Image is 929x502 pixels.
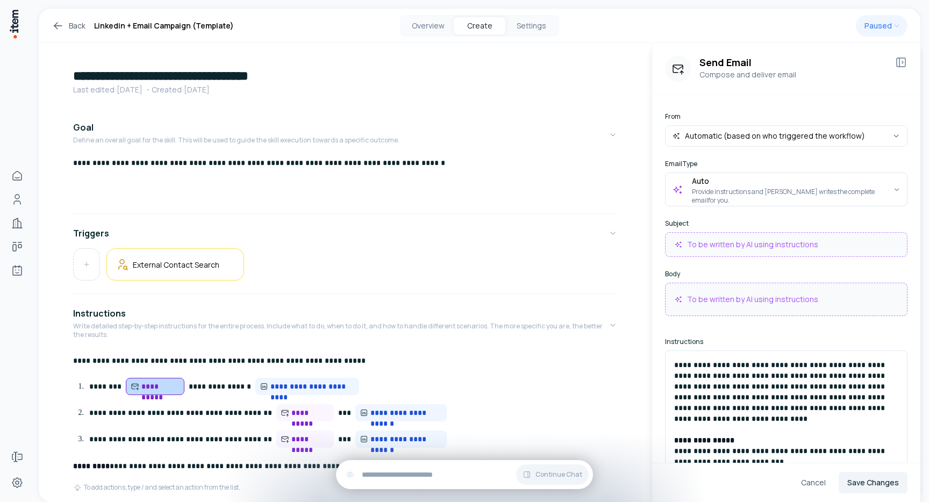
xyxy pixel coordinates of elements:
a: deals [6,236,28,257]
label: Email Type [665,160,907,168]
a: Contacts [6,189,28,210]
img: Item Brain Logo [9,9,19,39]
h4: Triggers [73,227,109,240]
div: Continue Chat [336,460,593,489]
label: From [665,112,907,121]
div: To add actions, type / and select an action from the list. [73,483,240,492]
a: Home [6,165,28,187]
h4: Goal [73,121,94,134]
a: Forms [6,446,28,468]
button: Save Changes [839,472,907,493]
a: Settings [6,472,28,493]
a: Companies [6,212,28,234]
div: InstructionsWrite detailed step-by-step instructions for the entire process. Include what to do, ... [73,352,617,500]
h3: Send Email [699,56,886,69]
p: Compose and deliver email [699,69,886,81]
button: Create [454,17,505,34]
label: Body [665,270,907,278]
p: Last edited: [DATE] ・Created: [DATE] [73,84,617,95]
span: Continue Chat [535,470,582,479]
h4: Instructions [73,307,126,320]
p: To be written by AI using instructions [687,294,818,305]
h1: Linkedin + Email Campaign (Template) [94,19,234,32]
button: Overview [402,17,454,34]
h5: External Contact Search [133,260,219,270]
label: Instructions [665,338,907,346]
p: Define an overall goal for the skill. This will be used to guide the skill execution towards a sp... [73,136,399,145]
button: GoalDefine an overall goal for the skill. This will be used to guide the skill execution towards ... [73,112,617,157]
a: Back [52,19,85,32]
div: GoalDefine an overall goal for the skill. This will be used to guide the skill execution towards ... [73,157,617,209]
p: To be written by AI using instructions [687,239,818,250]
p: Write detailed step-by-step instructions for the entire process. Include what to do, when to do i... [73,322,609,339]
a: Agents [6,260,28,281]
button: Settings [505,17,557,34]
label: Subject [665,219,907,228]
button: InstructionsWrite detailed step-by-step instructions for the entire process. Include what to do, ... [73,298,617,352]
button: Continue Chat [516,464,589,485]
div: Triggers [73,248,617,289]
button: Triggers [73,218,617,248]
button: Cancel [792,472,834,493]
